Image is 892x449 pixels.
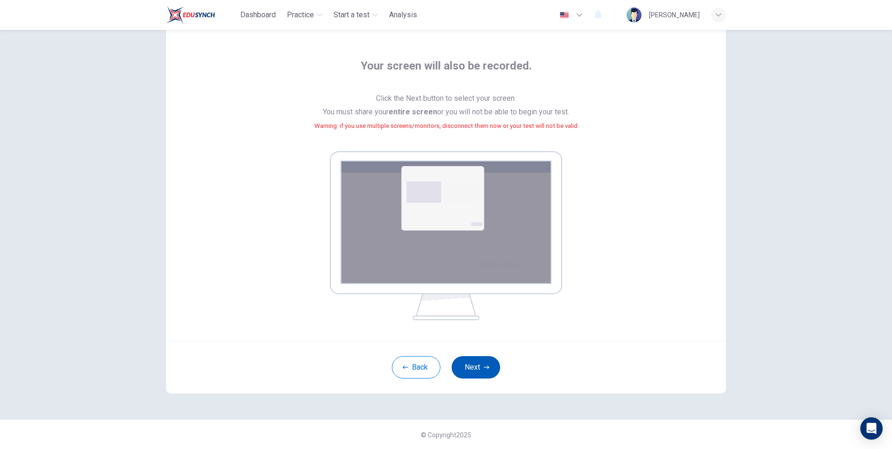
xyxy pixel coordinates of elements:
button: Analysis [385,7,421,23]
div: Open Intercom Messenger [860,417,883,440]
div: [PERSON_NAME] [649,9,700,21]
b: entire screen [389,107,437,116]
span: Dashboard [240,9,276,21]
span: © Copyright 2025 [421,431,471,439]
button: Next [452,356,500,379]
img: Profile picture [627,7,641,22]
img: screen share example [330,151,562,320]
button: Back [392,356,440,379]
button: Practice [283,7,326,23]
a: Train Test logo [166,6,237,24]
small: Warning: if you use multiple screens/monitors, disconnect them now or your test will not be valid [314,122,578,129]
span: Your screen will also be recorded. [361,58,532,84]
button: Start a test [330,7,382,23]
span: Practice [287,9,314,21]
img: Train Test logo [166,6,215,24]
img: en [558,12,570,19]
button: Dashboard [237,7,279,23]
span: Click the Next button to select your screen. You must share your or you will not be able to begin... [314,92,578,144]
span: Analysis [389,9,417,21]
span: Start a test [334,9,369,21]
